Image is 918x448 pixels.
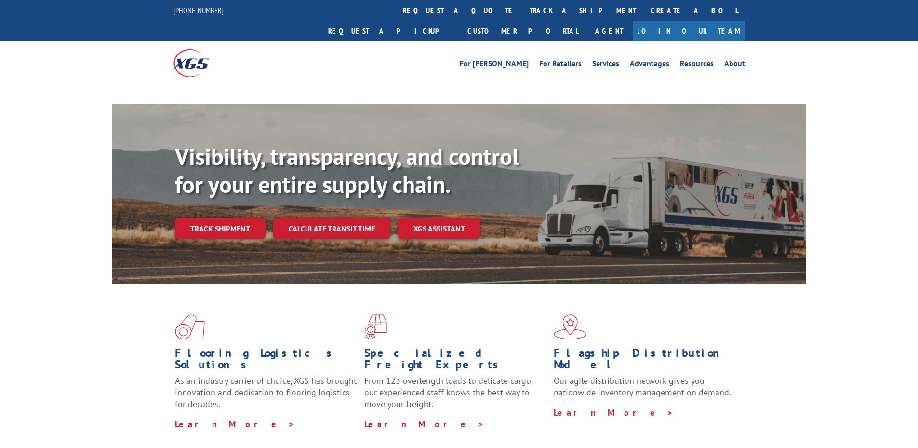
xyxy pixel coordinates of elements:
[321,21,460,41] a: Request a pickup
[592,60,619,70] a: Services
[630,60,669,70] a: Advantages
[680,60,714,70] a: Resources
[364,347,546,375] h1: Specialized Freight Experts
[724,60,745,70] a: About
[554,375,731,398] span: Our agile distribution network gives you nationwide inventory management on demand.
[273,218,390,239] a: Calculate transit time
[173,5,224,15] a: [PHONE_NUMBER]
[585,21,633,41] a: Agent
[175,347,357,375] h1: Flooring Logistics Solutions
[398,218,480,239] a: XGS ASSISTANT
[175,314,205,339] img: xgs-icon-total-supply-chain-intelligence-red
[175,375,357,409] span: As an industry carrier of choice, XGS has brought innovation and dedication to flooring logistics...
[539,60,582,70] a: For Retailers
[554,347,736,375] h1: Flagship Distribution Model
[554,407,674,418] a: Learn More >
[364,375,546,418] p: From 123 overlength loads to delicate cargo, our experienced staff knows the best way to move you...
[175,419,295,430] a: Learn More >
[364,419,484,430] a: Learn More >
[364,314,387,339] img: xgs-icon-focused-on-flooring-red
[633,21,745,41] a: Join Our Team
[175,218,266,239] a: Track shipment
[175,141,519,199] b: Visibility, transparency, and control for your entire supply chain.
[460,21,585,41] a: Customer Portal
[554,314,587,339] img: xgs-icon-flagship-distribution-model-red
[460,60,529,70] a: For [PERSON_NAME]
